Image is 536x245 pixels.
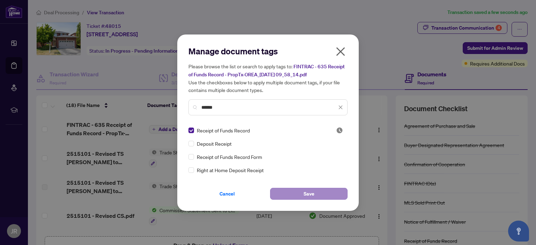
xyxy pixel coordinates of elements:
span: Save [304,188,314,199]
button: Cancel [188,188,266,200]
button: Open asap [508,221,529,242]
span: Cancel [219,188,235,199]
span: Receipt of Funds Record Form [197,153,262,161]
span: FINTRAC - 635 Receipt of Funds Record - PropTx-OREA_[DATE] 09_58_14.pdf [188,63,345,78]
h2: Manage document tags [188,46,348,57]
h5: Please browse the list or search to apply tags to: Use the checkboxes below to apply multiple doc... [188,62,348,94]
span: Right at Home Deposit Receipt [197,166,264,174]
img: status [336,127,343,134]
span: close [338,105,343,110]
span: close [335,46,346,57]
span: Pending Review [336,127,343,134]
button: Save [270,188,348,200]
span: Receipt of Funds Record [197,127,250,134]
span: Deposit Receipt [197,140,232,147]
